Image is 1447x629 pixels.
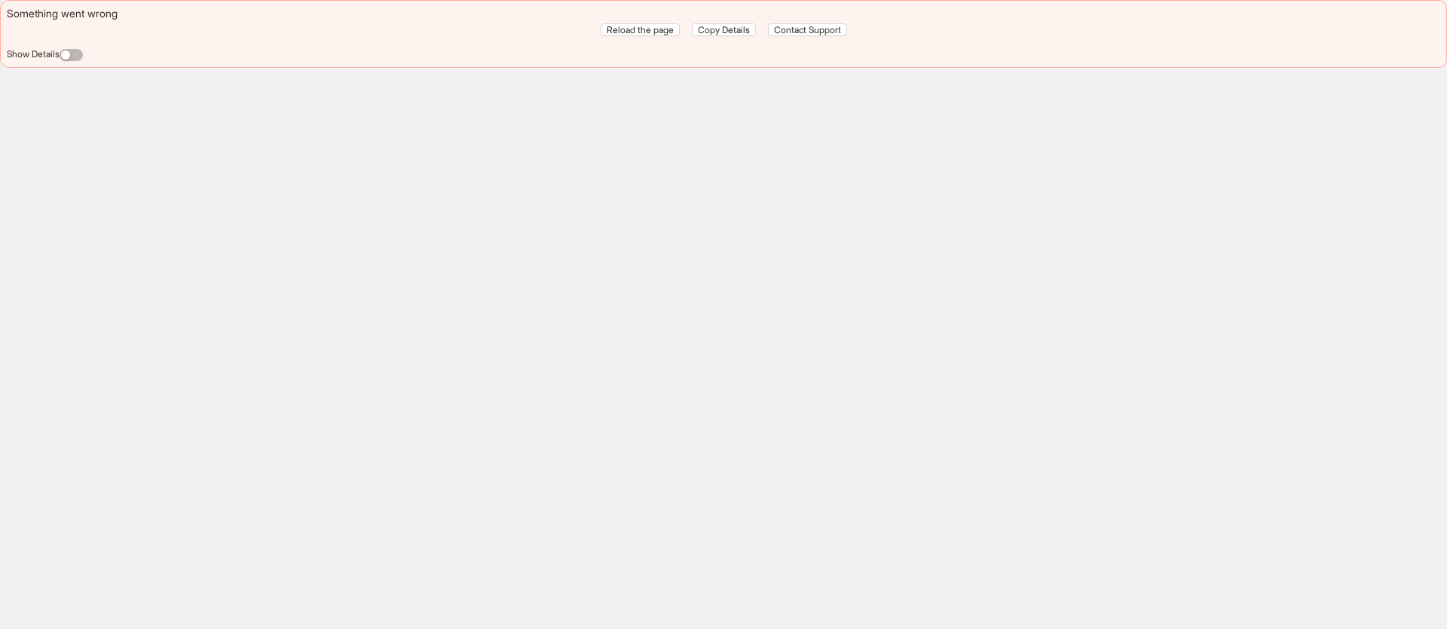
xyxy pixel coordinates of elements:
[607,24,674,35] span: Reload the page
[7,7,1440,20] div: Something went wrong
[7,48,60,60] label: Show Details
[698,24,750,35] span: Copy Details
[692,23,756,36] button: Copy Details
[601,23,680,36] button: Reload the page
[768,23,847,36] button: Contact Support
[774,24,841,35] span: Contact Support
